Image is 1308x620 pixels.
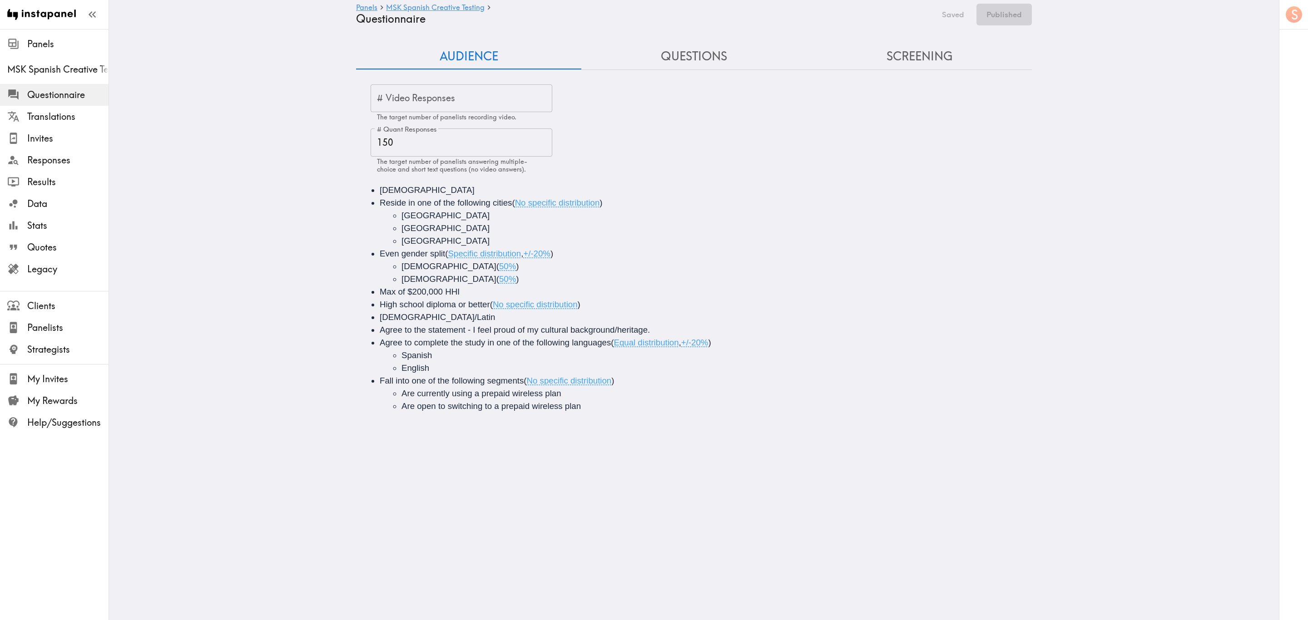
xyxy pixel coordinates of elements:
span: Even gender split [380,249,445,258]
span: Legacy [27,263,109,276]
span: Reside in one of the following cities [380,198,512,207]
span: ( [524,376,526,385]
span: No specific distribution [527,376,612,385]
span: Are currently using a prepaid wireless plan [401,389,561,398]
button: S [1285,5,1303,24]
span: ( [490,300,493,309]
span: High school diploma or better [380,300,490,309]
span: Specific distribution [448,249,521,258]
span: Fall into one of the following segments [380,376,524,385]
span: ) [516,261,519,271]
button: Screening [807,44,1032,69]
span: [GEOGRAPHIC_DATA] [401,236,490,246]
span: Are open to switching to a prepaid wireless plan [401,401,581,411]
div: Audience [356,173,1032,423]
span: ) [516,274,519,284]
span: Translations [27,110,109,123]
span: [GEOGRAPHIC_DATA] [401,223,490,233]
span: S [1291,7,1298,23]
span: Panels [27,38,109,50]
span: My Invites [27,373,109,385]
span: ( [496,274,499,284]
span: ( [496,261,499,271]
span: 50% [499,274,516,284]
span: 50% [499,261,516,271]
button: Audience [356,44,581,69]
span: ) [550,249,553,258]
span: +/-20% [681,338,708,347]
h4: Questionnaire [356,12,930,25]
span: Equal distribution [614,338,679,347]
span: ) [599,198,602,207]
span: +/-20% [523,249,550,258]
span: Invites [27,132,109,145]
span: Quotes [27,241,109,254]
span: , [521,249,523,258]
span: ) [611,376,614,385]
span: [DEMOGRAPHIC_DATA] [401,261,496,271]
span: The target number of panelists answering multiple-choice and short text questions (no video answe... [377,157,527,173]
a: MSK Spanish Creative Testing [386,4,485,12]
span: ) [708,338,711,347]
span: Spanish [401,350,432,360]
button: Questions [581,44,807,69]
span: Results [27,176,109,188]
span: No specific distribution [493,300,578,309]
span: [DEMOGRAPHIC_DATA] [380,185,475,195]
span: [DEMOGRAPHIC_DATA] [401,274,496,284]
span: Stats [27,219,109,232]
span: [DEMOGRAPHIC_DATA]/Latin [380,312,495,322]
span: Agree to the statement - I feel proud of my cultural background/heritage. [380,325,650,335]
span: ) [578,300,580,309]
div: Questionnaire Audience/Questions/Screening Tab Navigation [356,44,1032,69]
span: , [679,338,681,347]
span: The target number of panelists recording video. [377,113,516,121]
span: ( [445,249,448,258]
span: Clients [27,300,109,312]
a: Panels [356,4,377,12]
span: Data [27,197,109,210]
span: No specific distribution [515,198,600,207]
span: Responses [27,154,109,167]
span: MSK Spanish Creative Testing [7,63,109,76]
span: Panelists [27,321,109,334]
label: # Quant Responses [377,124,437,134]
span: [GEOGRAPHIC_DATA] [401,211,490,220]
span: Max of $200,000 HHI [380,287,460,296]
span: ( [611,338,614,347]
span: My Rewards [27,394,109,407]
span: Help/Suggestions [27,416,109,429]
span: English [401,363,429,373]
span: ( [512,198,515,207]
span: Questionnaire [27,89,109,101]
span: Agree to complete the study in one of the following languages [380,338,611,347]
span: Strategists [27,343,109,356]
